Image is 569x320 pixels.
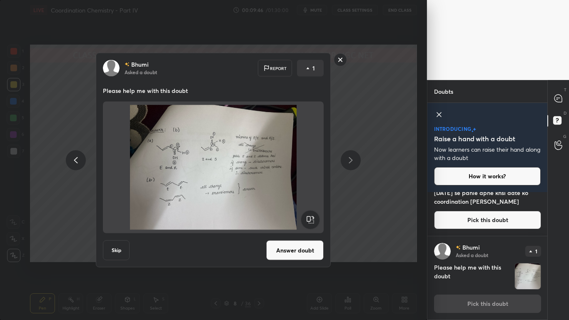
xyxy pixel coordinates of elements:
[434,134,515,144] h5: Raise a hand with a doubt
[564,87,567,93] p: T
[473,127,476,131] img: large-star.026637fe.svg
[266,240,324,260] button: Answer doubt
[103,87,324,95] p: Please help me with this doubt
[434,167,541,185] button: How it works?
[563,133,567,140] p: G
[113,105,314,230] img: 17597612571XNBSG.jpg
[258,60,292,77] div: Report
[434,126,472,131] p: introducing
[434,188,541,206] h4: [DATE] se pahle apne knsi date ko coordination [PERSON_NAME]
[312,64,315,72] p: 1
[515,263,541,289] img: 17597612571XNBSG.jpg
[456,245,461,250] img: no-rating-badge.077c3623.svg
[125,62,130,67] img: no-rating-badge.077c3623.svg
[427,80,460,102] p: Doubts
[472,130,474,132] img: small-star.76a44327.svg
[427,192,548,320] div: grid
[462,244,480,251] p: Bhumi
[434,243,451,260] img: default.png
[103,240,130,260] button: Skip
[456,252,488,258] p: Asked a doubt
[535,249,537,254] p: 1
[125,69,157,75] p: Asked a doubt
[434,211,541,229] button: Pick this doubt
[564,110,567,116] p: D
[434,145,541,162] p: Now learners can raise their hand along with a doubt
[434,263,511,290] h4: Please help me with this doubt
[103,60,120,77] img: default.png
[131,61,149,68] p: Bhumi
